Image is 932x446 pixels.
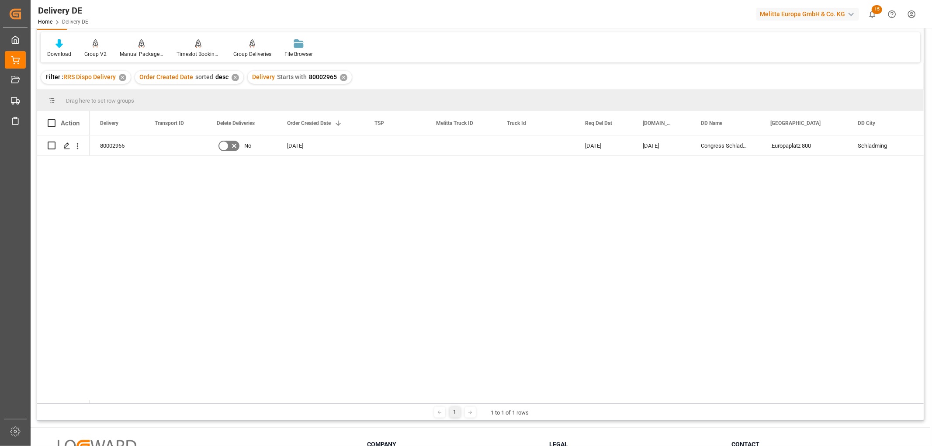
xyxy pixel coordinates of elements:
[195,73,213,80] span: sorted
[575,135,632,156] div: [DATE]
[585,120,612,126] span: Req Del Dat
[863,4,882,24] button: show 15 new notifications
[277,135,364,156] div: [DATE]
[882,4,902,24] button: Help Center
[756,8,859,21] div: Melitta Europa GmbH & Co. KG
[760,135,847,156] div: .Europaplatz 800
[252,73,275,80] span: Delivery
[340,74,347,81] div: ✕
[63,73,116,80] span: RRS Dispo Delivery
[847,135,925,156] div: Schladming
[690,135,760,156] div: Congress Schladming GmbH
[284,50,313,58] div: File Browser
[47,50,71,58] div: Download
[233,50,271,58] div: Group Deliveries
[632,135,690,156] div: [DATE]
[84,50,107,58] div: Group V2
[100,120,118,126] span: Delivery
[858,120,875,126] span: DD City
[139,73,193,80] span: Order Created Date
[215,73,229,80] span: desc
[232,74,239,81] div: ✕
[61,119,80,127] div: Action
[643,120,672,126] span: [DOMAIN_NAME] Dat
[45,73,63,80] span: Filter :
[177,50,220,58] div: Timeslot Booking Report
[244,136,251,156] span: No
[120,50,163,58] div: Manual Package TypeDetermination
[287,120,331,126] span: Order Created Date
[374,120,384,126] span: TSP
[701,120,722,126] span: DD Name
[38,19,52,25] a: Home
[38,4,88,17] div: Delivery DE
[90,135,144,156] div: 80002965
[309,73,337,80] span: 80002965
[119,74,126,81] div: ✕
[872,5,882,14] span: 15
[756,6,863,22] button: Melitta Europa GmbH & Co. KG
[450,407,461,418] div: 1
[507,120,526,126] span: Truck Id
[770,120,821,126] span: [GEOGRAPHIC_DATA]
[66,97,134,104] span: Drag here to set row groups
[217,120,255,126] span: Delete Deliveries
[436,120,473,126] span: Melitta Truck ID
[37,135,90,156] div: Press SPACE to select this row.
[277,73,307,80] span: Starts with
[491,408,529,417] div: 1 to 1 of 1 rows
[155,120,184,126] span: Transport ID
